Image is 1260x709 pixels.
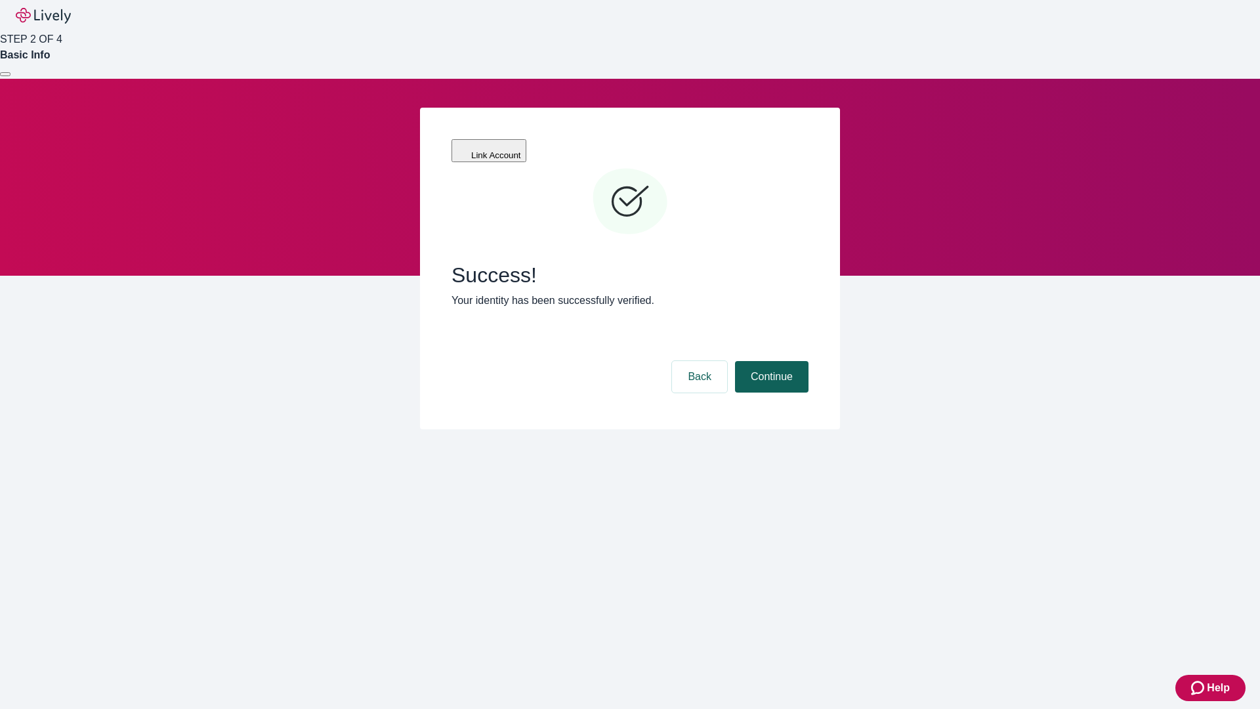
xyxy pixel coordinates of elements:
button: Continue [735,361,808,393]
img: Lively [16,8,71,24]
button: Link Account [451,139,526,162]
span: Help [1207,680,1230,696]
button: Back [672,361,727,393]
svg: Zendesk support icon [1191,680,1207,696]
svg: Checkmark icon [591,163,669,242]
p: Your identity has been successfully verified. [451,293,808,309]
button: Zendesk support iconHelp [1175,675,1246,701]
span: Success! [451,263,808,288]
